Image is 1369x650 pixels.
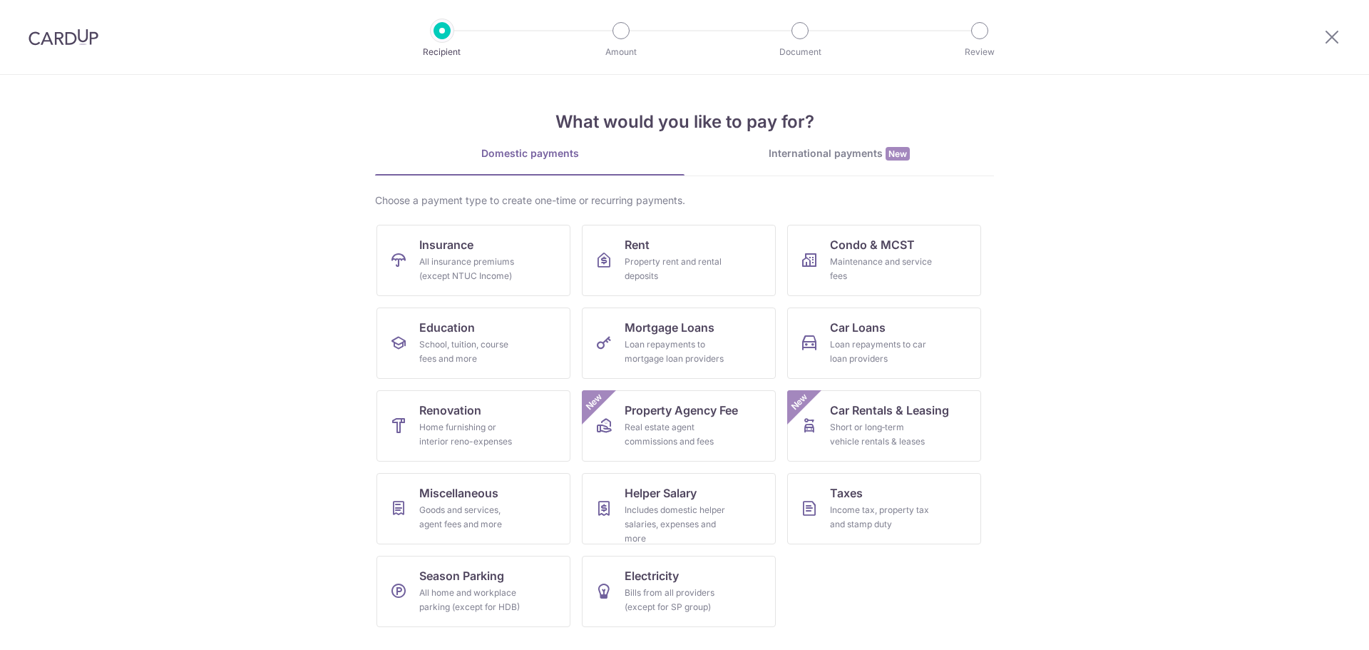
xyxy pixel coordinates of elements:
[29,29,98,46] img: CardUp
[568,45,674,59] p: Amount
[787,473,981,544] a: TaxesIncome tax, property tax and stamp duty
[886,147,910,161] span: New
[419,236,473,253] span: Insurance
[375,193,994,208] div: Choose a payment type to create one-time or recurring payments.
[582,308,776,379] a: Mortgage LoansLoan repayments to mortgage loan providers
[419,319,475,336] span: Education
[625,586,727,614] div: Bills from all providers (except for SP group)
[787,308,981,379] a: Car LoansLoan repayments to car loan providers
[830,319,886,336] span: Car Loans
[375,146,684,161] div: Domestic payments
[419,402,481,419] span: Renovation
[419,484,498,502] span: Miscellaneous
[376,308,570,379] a: EducationSchool, tuition, course fees and more
[376,390,570,462] a: RenovationHome furnishing or interior reno-expenses
[419,503,522,532] div: Goods and services, agent fees and more
[625,337,727,366] div: Loan repayments to mortgage loan providers
[830,236,915,253] span: Condo & MCST
[419,337,522,366] div: School, tuition, course fees and more
[787,390,981,462] a: Car Rentals & LeasingShort or long‑term vehicle rentals & leasesNew
[376,556,570,627] a: Season ParkingAll home and workplace parking (except for HDB)
[830,420,933,449] div: Short or long‑term vehicle rentals & leases
[830,402,949,419] span: Car Rentals & Leasing
[927,45,1032,59] p: Review
[375,109,994,135] h4: What would you like to pay for?
[419,255,522,283] div: All insurance premiums (except NTUC Income)
[830,337,933,366] div: Loan repayments to car loan providers
[625,236,650,253] span: Rent
[419,420,522,449] div: Home furnishing or interior reno-expenses
[747,45,853,59] p: Document
[625,567,679,584] span: Electricity
[625,484,697,502] span: Helper Salary
[582,556,776,627] a: ElectricityBills from all providers (except for SP group)
[625,255,727,283] div: Property rent and rental deposits
[830,255,933,283] div: Maintenance and service fees
[582,473,776,544] a: Helper SalaryIncludes domestic helper salaries, expenses and more
[583,390,606,414] span: New
[787,225,981,296] a: Condo & MCSTMaintenance and service fees
[830,503,933,532] div: Income tax, property tax and stamp duty
[788,390,811,414] span: New
[625,503,727,546] div: Includes domestic helper salaries, expenses and more
[419,586,522,614] div: All home and workplace parking (except for HDB)
[625,402,738,419] span: Property Agency Fee
[582,225,776,296] a: RentProperty rent and rental deposits
[376,473,570,544] a: MiscellaneousGoods and services, agent fees and more
[684,146,994,161] div: International payments
[376,225,570,296] a: InsuranceAll insurance premiums (except NTUC Income)
[625,420,727,449] div: Real estate agent commissions and fees
[389,45,495,59] p: Recipient
[830,484,863,502] span: Taxes
[625,319,714,336] span: Mortgage Loans
[582,390,776,462] a: Property Agency FeeReal estate agent commissions and feesNew
[419,567,504,584] span: Season Parking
